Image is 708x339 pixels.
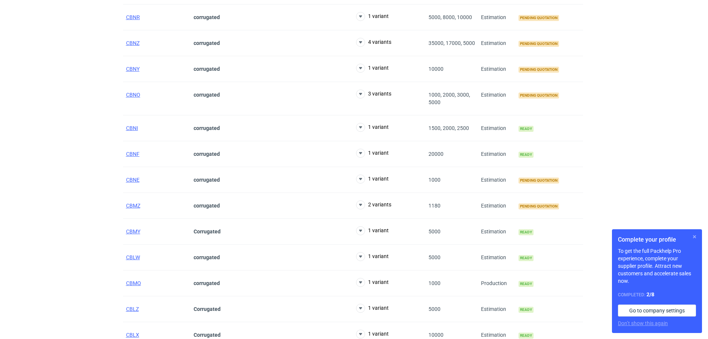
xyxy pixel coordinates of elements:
button: 1 variant [356,252,389,261]
span: 1500, 2000, 2500 [428,125,469,131]
div: Estimation [478,4,516,30]
div: Estimation [478,245,516,270]
span: Ready [519,152,534,158]
div: Estimation [478,82,516,115]
strong: corrugated [194,125,220,131]
a: CBNR [126,14,140,20]
strong: corrugated [194,151,220,157]
span: 1180 [428,203,440,209]
span: 5000 [428,254,440,260]
span: Ready [519,229,534,235]
div: Estimation [478,296,516,322]
span: Ready [519,255,534,261]
a: CBLW [126,254,140,260]
span: Ready [519,333,534,339]
button: 4 variants [356,38,391,47]
button: 1 variant [356,330,389,339]
span: Pending quotation [519,203,559,209]
a: CBMZ [126,203,140,209]
a: CBLZ [126,306,139,312]
span: Ready [519,307,534,313]
div: Estimation [478,141,516,167]
a: CBMY [126,228,140,234]
strong: corrugated [194,92,220,98]
button: 1 variant [356,64,389,73]
a: CBNY [126,66,140,72]
span: Pending quotation [519,178,559,184]
button: Don’t show this again [618,320,668,327]
span: 10000 [428,332,443,338]
strong: Corrugated [194,332,221,338]
div: Estimation [478,219,516,245]
button: 2 variants [356,200,391,209]
button: 1 variant [356,123,389,132]
button: Skip for now [690,232,699,241]
span: Pending quotation [519,41,559,47]
strong: corrugated [194,40,220,46]
a: CBNO [126,92,140,98]
button: 1 variant [356,278,389,287]
div: Completed: [618,291,696,299]
span: 5000 [428,228,440,234]
strong: corrugated [194,280,220,286]
span: Pending quotation [519,67,559,73]
span: 5000 [428,306,440,312]
a: CBNF [126,151,140,157]
button: 1 variant [356,226,389,235]
button: 3 variants [356,90,391,99]
a: CBNI [126,125,138,131]
span: 20000 [428,151,443,157]
div: Production [478,270,516,296]
strong: corrugated [194,203,220,209]
strong: Corrugated [194,228,221,234]
span: Pending quotation [519,93,559,99]
span: 1000 [428,177,440,183]
strong: corrugated [194,254,220,260]
span: 10000 [428,66,443,72]
a: CBNE [126,177,140,183]
button: 1 variant [356,304,389,313]
strong: corrugated [194,177,220,183]
div: Estimation [478,30,516,56]
a: CBMQ [126,280,141,286]
div: Estimation [478,167,516,193]
span: Ready [519,281,534,287]
span: 1000 [428,280,440,286]
strong: Corrugated [194,306,221,312]
strong: 2 / 8 [646,291,654,297]
span: Pending quotation [519,15,559,21]
strong: corrugated [194,14,220,20]
span: Ready [519,126,534,132]
button: 1 variant [356,149,389,158]
h1: Complete your profile [618,235,696,244]
a: CBLX [126,332,139,338]
span: 5000, 8000, 10000 [428,14,472,20]
div: Estimation [478,115,516,141]
span: 35000, 17000, 5000 [428,40,475,46]
a: Go to company settings [618,305,696,317]
button: 1 variant [356,175,389,184]
strong: corrugated [194,66,220,72]
button: 1 variant [356,12,389,21]
div: Estimation [478,193,516,219]
span: 1000, 2000, 3000, 5000 [428,92,470,105]
a: CBNZ [126,40,140,46]
p: To get the full Packhelp Pro experience, complete your supplier profile. Attract new customers an... [618,247,696,285]
div: Estimation [478,56,516,82]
